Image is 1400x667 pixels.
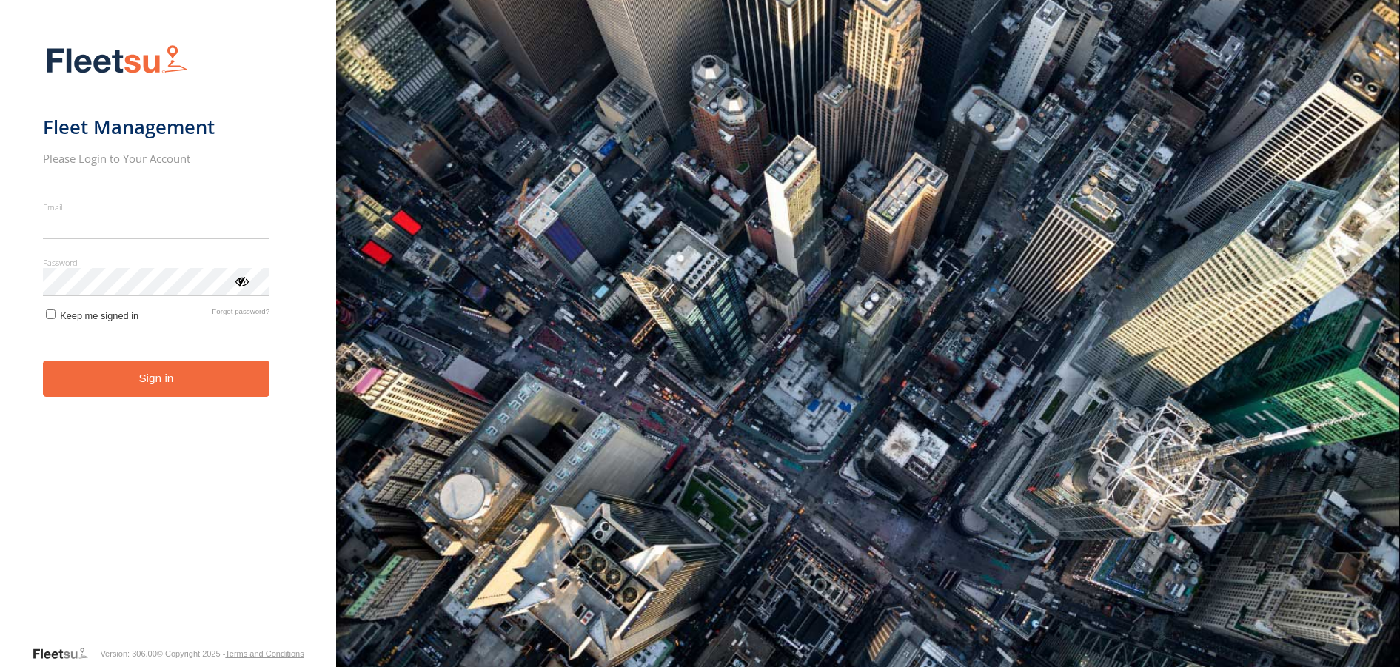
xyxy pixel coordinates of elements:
img: Fleetsu [43,41,191,79]
div: ViewPassword [234,273,249,288]
h1: Fleet Management [43,115,270,139]
div: Version: 306.00 [100,649,156,658]
form: main [43,36,294,645]
label: Email [43,201,270,212]
a: Visit our Website [32,646,100,661]
h2: Please Login to Your Account [43,151,270,166]
div: © Copyright 2025 - [157,649,304,658]
input: Keep me signed in [46,309,56,319]
a: Terms and Conditions [225,649,304,658]
label: Password [43,257,270,268]
span: Keep me signed in [60,310,138,321]
a: Forgot password? [212,307,269,321]
button: Sign in [43,361,270,397]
